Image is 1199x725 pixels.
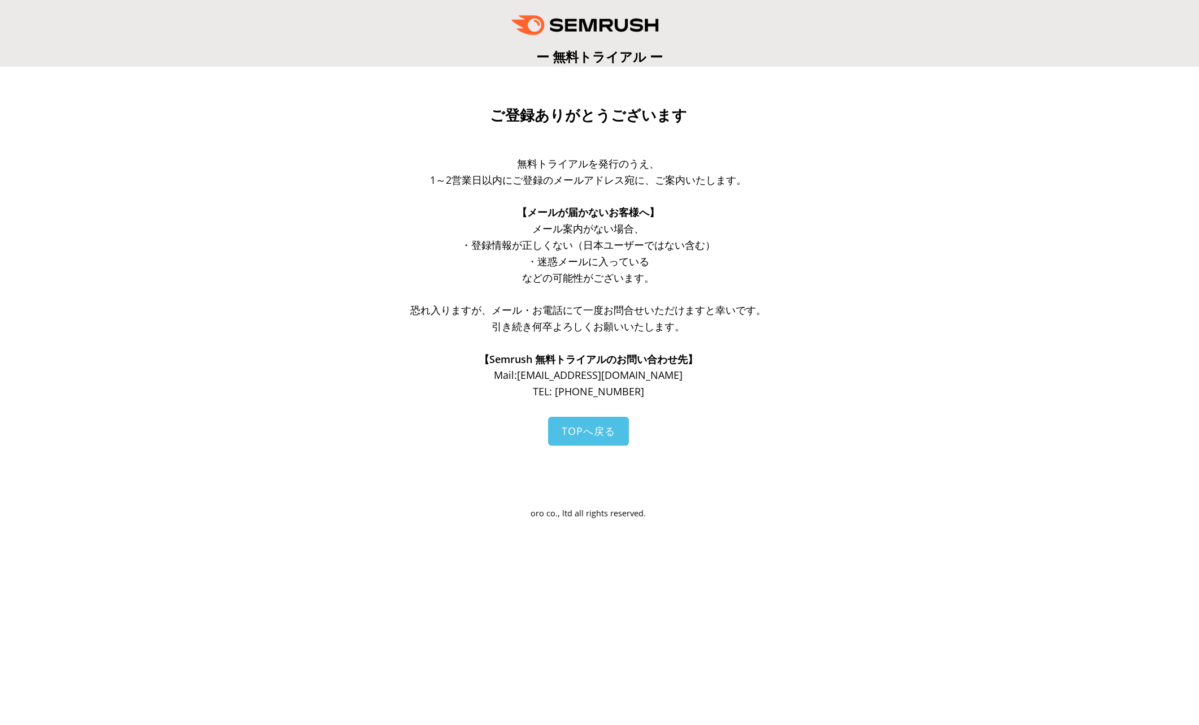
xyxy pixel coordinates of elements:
span: ・登録情報が正しくない（日本ユーザーではない含む） [461,238,715,252]
span: 1～2営業日以内にご登録のメールアドレス宛に、ご案内いたします。 [430,173,746,187]
span: 恐れ入りますが、メール・お電話にて一度お問合せいただけますと幸いです。 [410,303,766,317]
span: 【メールが届かないお客様へ】 [517,205,659,219]
span: などの可能性がございます。 [522,271,654,284]
a: TOPへ戻る [548,417,629,446]
span: ー 無料トライアル ー [536,48,663,66]
span: 引き続き何卒よろしくお願いいたします。 [492,320,685,333]
span: TOPへ戻る [562,424,615,438]
span: 【Semrush 無料トライアルのお問い合わせ先】 [479,352,698,366]
span: 無料トライアルを発行のうえ、 [517,157,659,170]
span: TEL: [PHONE_NUMBER] [533,385,644,398]
span: ・迷惑メールに入っている [527,254,649,268]
span: oro co., ltd all rights reserved. [531,508,646,519]
span: ご登録ありがとうございます [490,107,687,124]
span: メール案内がない場合、 [532,222,644,235]
span: Mail: [EMAIL_ADDRESS][DOMAIN_NAME] [494,368,683,382]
